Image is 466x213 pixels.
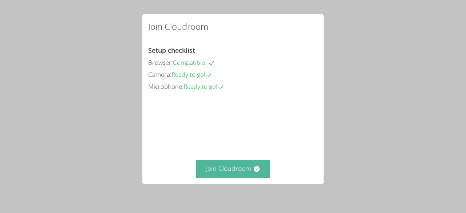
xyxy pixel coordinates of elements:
span: Compatible [173,58,215,67]
span: Setup checklist [148,46,195,55]
span: Ready to go! [183,82,225,91]
button: Join Cloudroom [196,160,270,178]
span: Ready to go! [171,70,213,79]
span: Browser: [148,58,173,67]
h2: Join Cloudroom [148,20,208,33]
span: Camera: [148,70,171,79]
span: Microphone: [148,82,183,91]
